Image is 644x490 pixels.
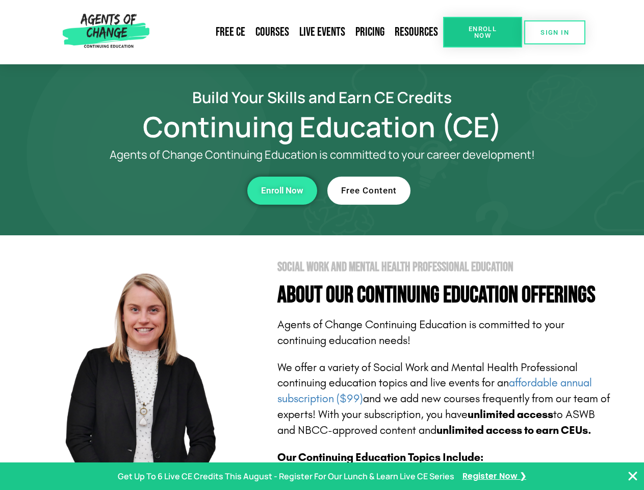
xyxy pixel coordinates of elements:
[211,20,250,44] a: Free CE
[327,177,410,205] a: Free Content
[32,90,613,105] h2: Build Your Skills and Earn CE Credits
[277,360,613,438] p: We offer a variety of Social Work and Mental Health Professional continuing education topics and ...
[247,177,317,205] a: Enroll Now
[277,261,613,274] h2: Social Work and Mental Health Professional Education
[540,29,569,36] span: SIGN IN
[250,20,294,44] a: Courses
[524,20,585,44] a: SIGN IN
[443,17,522,47] a: Enroll Now
[294,20,350,44] a: Live Events
[118,469,454,484] p: Get Up To 6 Live CE Credits This August - Register For Our Lunch & Learn Live CE Series
[627,470,639,482] button: Close Banner
[32,115,613,138] h1: Continuing Education (CE)
[261,186,303,195] span: Enroll Now
[72,149,572,161] p: Agents of Change Continuing Education is committed to your career development!
[390,20,443,44] a: Resources
[459,26,506,39] span: Enroll Now
[468,408,553,421] b: unlimited access
[341,186,397,195] span: Free Content
[153,20,443,44] nav: Menu
[277,284,613,307] h4: About Our Continuing Education Offerings
[350,20,390,44] a: Pricing
[462,469,526,484] a: Register Now ❯
[436,424,591,437] b: unlimited access to earn CEUs.
[277,451,483,464] b: Our Continuing Education Topics Include:
[277,318,564,347] span: Agents of Change Continuing Education is committed to your continuing education needs!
